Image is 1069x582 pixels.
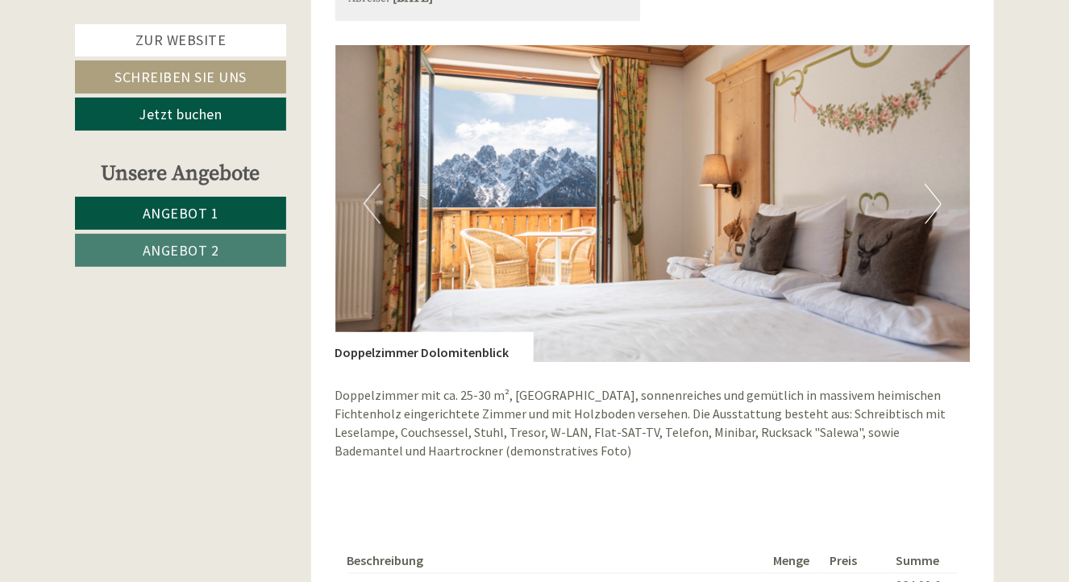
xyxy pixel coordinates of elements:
img: image [335,45,971,363]
button: Previous [364,184,381,224]
div: Doppelzimmer Dolomitenblick [335,332,534,363]
th: Summe [889,549,958,574]
span: Angebot 2 [143,241,219,260]
a: Zur Website [75,24,286,56]
p: Doppelzimmer mit ca. 25-30 m², [GEOGRAPHIC_DATA], sonnenreiches und gemütlich in massivem heimisc... [335,387,971,479]
span: Angebot 1 [143,204,219,222]
th: Beschreibung [347,549,767,574]
a: Jetzt buchen [75,98,286,131]
th: Preis [823,549,889,574]
button: Next [925,184,942,224]
a: Schreiben Sie uns [75,60,286,94]
th: Menge [767,549,823,574]
div: Unsere Angebote [75,159,286,189]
